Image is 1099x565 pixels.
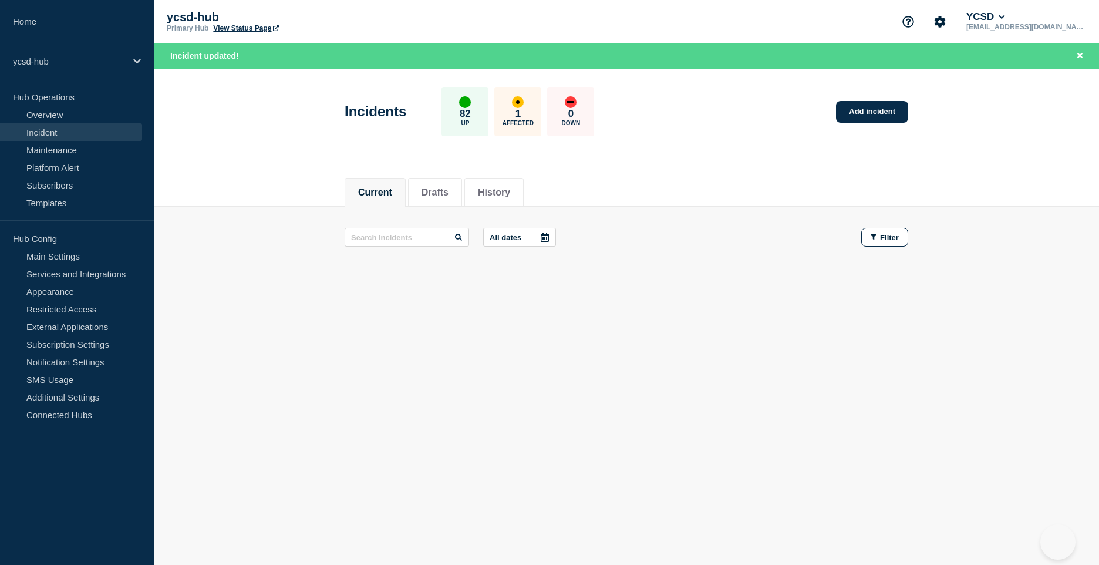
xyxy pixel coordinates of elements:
[460,108,471,120] p: 82
[562,120,581,126] p: Down
[167,11,402,24] p: ycsd-hub
[880,233,899,242] span: Filter
[170,51,239,60] span: Incident updated!
[928,9,952,34] button: Account settings
[490,233,521,242] p: All dates
[459,96,471,108] div: up
[345,103,406,120] h1: Incidents
[1073,49,1087,63] button: Close banner
[1040,524,1076,560] iframe: Help Scout Beacon - Open
[964,11,1007,23] button: YCSD
[515,108,521,120] p: 1
[213,24,278,32] a: View Status Page
[503,120,534,126] p: Affected
[861,228,908,247] button: Filter
[345,228,469,247] input: Search incidents
[13,56,126,66] p: ycsd-hub
[461,120,469,126] p: Up
[478,187,510,198] button: History
[565,96,577,108] div: down
[167,24,208,32] p: Primary Hub
[358,187,392,198] button: Current
[836,101,908,123] a: Add incident
[512,96,524,108] div: affected
[422,187,449,198] button: Drafts
[568,108,574,120] p: 0
[896,9,921,34] button: Support
[964,23,1086,31] p: [EMAIL_ADDRESS][DOMAIN_NAME]
[483,228,556,247] button: All dates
